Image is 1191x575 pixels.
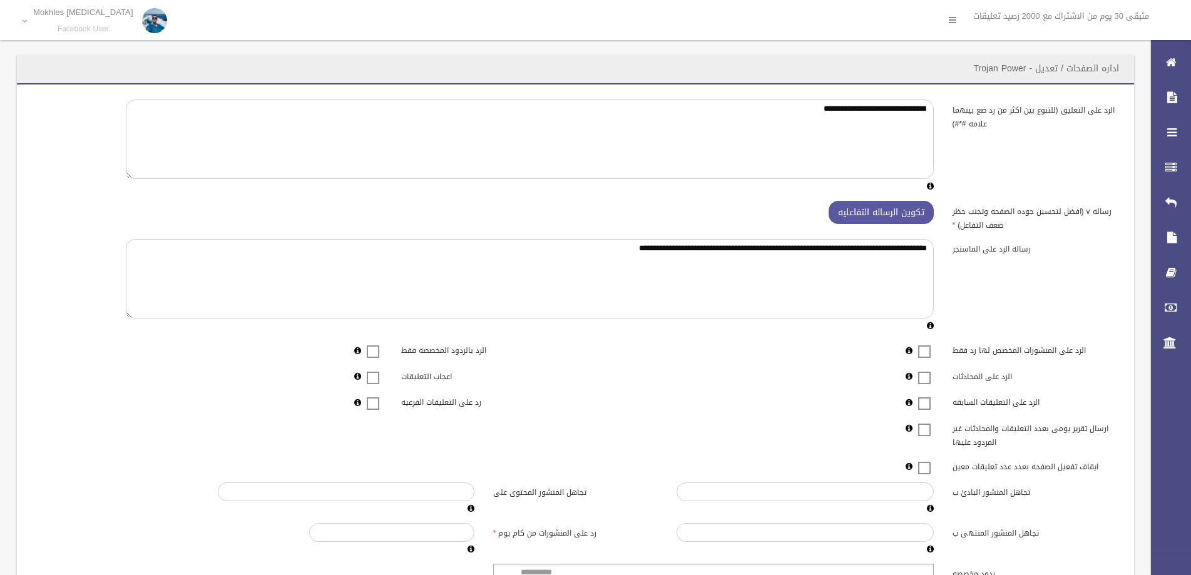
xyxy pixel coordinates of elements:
header: اداره الصفحات / تعديل - Trojan Power [959,56,1134,81]
label: الرد على التعليقات السابقه [943,392,1127,410]
label: رساله v (افضل لتحسين جوده الصفحه وتجنب حظر ضعف التفاعل) [943,201,1127,232]
label: الرد على المحادثات [943,366,1127,384]
label: رد على المنشورات من كام يوم [484,523,667,541]
button: تكوين الرساله التفاعليه [829,201,934,224]
p: Mokhles [MEDICAL_DATA] [33,8,133,17]
label: تجاهل المنشور المنتهى ب [943,523,1127,541]
label: ارسال تقرير يومى بعدد التعليقات والمحادثات غير المردود عليها [943,418,1127,449]
label: تجاهل المنشور البادئ ب [943,482,1127,500]
small: Facebook User [33,24,133,34]
label: الرد بالردود المخصصه فقط [392,340,575,358]
label: رد على التعليقات الفرعيه [392,392,575,410]
label: الرد على التعليق (للتنوع بين اكثر من رد ضع بينهما علامه #*#) [943,99,1127,131]
label: اعجاب التعليقات [392,366,575,384]
label: تجاهل المنشور المحتوى على [484,482,667,500]
label: الرد على المنشورات المخصص لها رد فقط [943,340,1127,358]
label: ايقاف تفعيل الصفحه بعدد عدد تعليقات معين [943,456,1127,474]
label: رساله الرد على الماسنجر [943,239,1127,257]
